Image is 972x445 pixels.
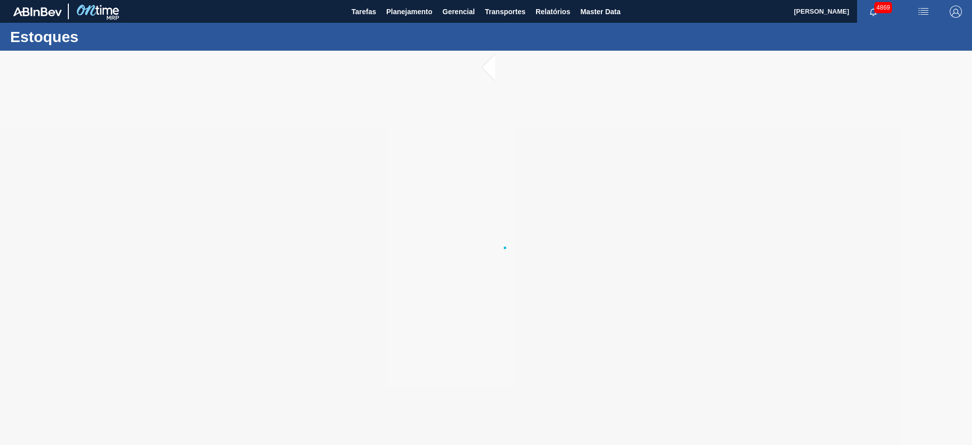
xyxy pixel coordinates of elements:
[442,6,475,18] span: Gerencial
[536,6,570,18] span: Relatórios
[10,31,190,43] h1: Estoques
[874,2,892,13] span: 4869
[485,6,525,18] span: Transportes
[917,6,929,18] img: userActions
[580,6,620,18] span: Master Data
[351,6,376,18] span: Tarefas
[13,7,62,16] img: TNhmsLtSVTkK8tSr43FrP2fwEKptu5GPRR3wAAAABJRU5ErkJggg==
[386,6,432,18] span: Planejamento
[857,5,889,19] button: Notificações
[950,6,962,18] img: Logout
